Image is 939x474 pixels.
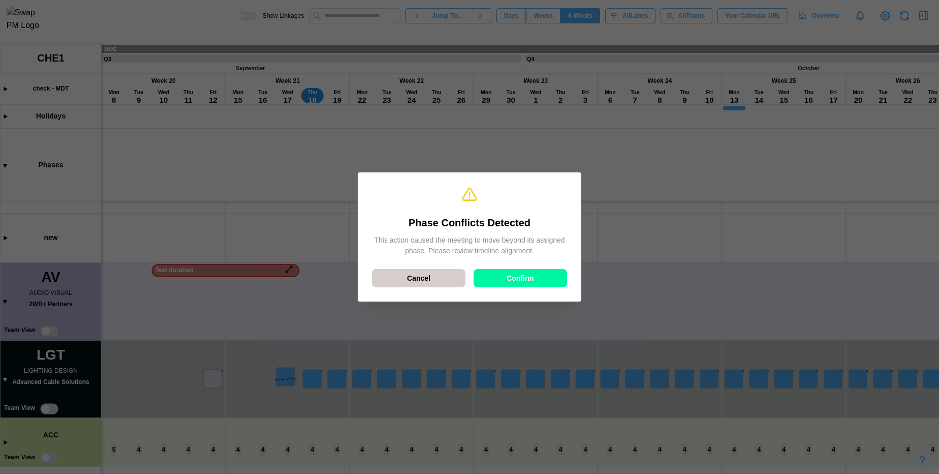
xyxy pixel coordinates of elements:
span: Confirm [507,270,534,287]
div: This action caused the meeting to move beyond its assigned phase. Please review timeline alignment. [372,235,567,257]
span: Cancel [407,270,430,287]
div: Phase Conflicts Detected [372,215,567,231]
button: Cancel [372,269,465,287]
button: Confirm [474,269,567,287]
